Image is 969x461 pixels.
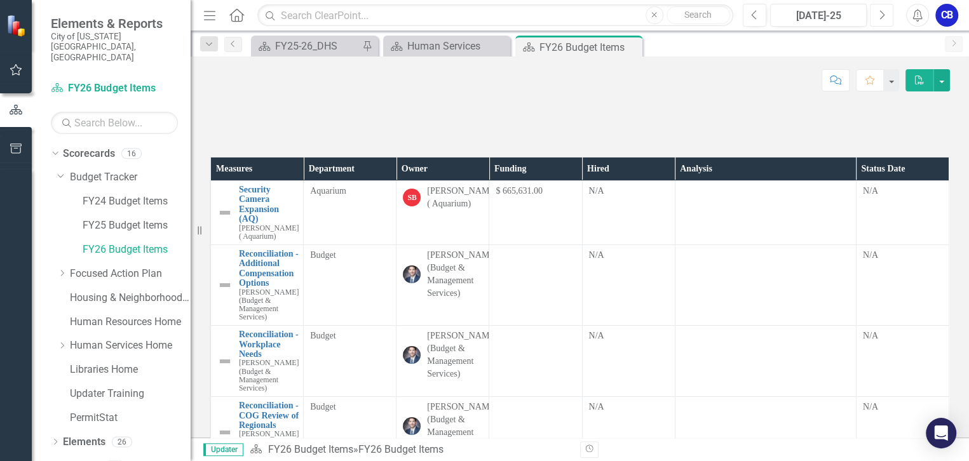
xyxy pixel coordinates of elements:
[856,181,949,245] td: Double-Click to Edit
[51,81,178,96] a: FY26 Budget Items
[6,14,29,36] img: ClearPoint Strategy
[268,443,353,455] a: FY26 Budget Items
[675,326,856,397] td: Double-Click to Edit
[589,331,604,340] span: N/A
[403,346,421,364] img: Kevin Chatellier
[112,436,132,447] div: 26
[83,243,191,257] a: FY26 Budget Items
[239,288,299,321] small: [PERSON_NAME] (Budget & Management Services)
[926,418,956,448] div: Open Intercom Messenger
[589,402,604,411] span: N/A
[239,330,299,359] a: Reconciliation - Workplace Needs
[427,185,498,210] div: [PERSON_NAME] ( Aquarium)
[83,194,191,209] a: FY24 Budget Items
[407,38,507,54] div: Human Services
[203,443,243,456] span: Updater
[935,4,958,27] button: CB
[51,112,178,134] input: Search Below...
[589,186,604,196] span: N/A
[539,39,639,55] div: FY26 Budget Items
[775,8,863,23] div: [DATE]-25
[856,326,949,397] td: Double-Click to Edit
[856,245,949,326] td: Double-Click to Edit
[239,359,299,392] small: [PERSON_NAME] (Budget & Management Services)
[217,425,233,440] img: Not Defined
[427,249,498,300] div: [PERSON_NAME] (Budget & Management Services)
[310,186,346,196] span: Aquarium
[83,218,191,233] a: FY25 Budget Items
[684,10,712,20] span: Search
[358,443,443,455] div: FY26 Budget Items
[63,435,105,450] a: Elements
[386,38,507,54] a: Human Services
[310,402,335,411] span: Budget
[211,245,304,326] td: Double-Click to Edit Right Click for Context Menu
[70,411,191,425] a: PermitStat
[51,16,178,31] span: Elements & Reports
[239,249,299,288] a: Reconciliation - Additional Compensation Options
[403,417,421,435] img: Kevin Chatellier
[667,6,730,24] button: Search
[675,181,856,245] td: Double-Click to Edit
[863,330,942,342] div: N/A
[770,4,867,27] button: [DATE]-25
[217,205,233,220] img: Not Defined
[211,326,304,397] td: Double-Click to Edit Right Click for Context Menu
[70,267,191,281] a: Focused Action Plan
[427,401,498,451] div: [PERSON_NAME] (Budget & Management Services)
[239,185,299,224] a: Security Camera Expansion (AQ)
[863,401,942,413] div: N/A
[63,147,115,161] a: Scorecards
[211,181,304,245] td: Double-Click to Edit Right Click for Context Menu
[310,250,335,260] span: Budget
[239,401,299,430] a: Reconciliation - COG Review of Regionals
[254,38,359,54] a: FY25-26_DHS
[239,224,299,241] small: [PERSON_NAME] ( Aquarium)
[121,148,142,159] div: 16
[51,31,178,62] small: City of [US_STATE][GEOGRAPHIC_DATA], [GEOGRAPHIC_DATA]
[427,330,498,380] div: [PERSON_NAME] (Budget & Management Services)
[250,443,570,457] div: »
[275,38,359,54] div: FY25-26_DHS
[403,189,421,206] div: SB
[70,363,191,377] a: Libraries Home
[70,170,191,185] a: Budget Tracker
[863,185,942,197] div: N/A
[589,250,604,260] span: N/A
[70,338,191,353] a: Human Services Home
[70,315,191,330] a: Human Resources Home
[217,354,233,369] img: Not Defined
[70,291,191,305] a: Housing & Neighborhood Preservation Home
[257,4,733,27] input: Search ClearPoint...
[863,249,942,262] div: N/A
[217,277,233,293] img: Not Defined
[403,265,421,283] img: Kevin Chatellier
[675,245,856,326] td: Double-Click to Edit
[310,331,335,340] span: Budget
[496,186,543,196] span: $ 665,631.00
[70,387,191,401] a: Updater Training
